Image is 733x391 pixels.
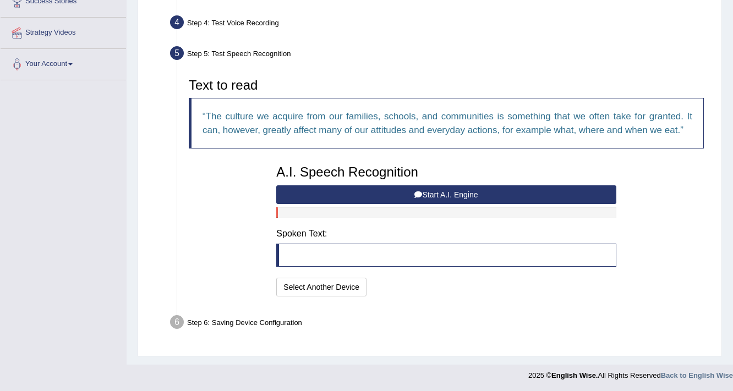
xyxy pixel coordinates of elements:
q: The culture we acquire from our families, schools, and communities is something that we often tak... [203,111,692,135]
div: Step 4: Test Voice Recording [165,12,716,36]
h3: Text to read [189,78,704,92]
div: Step 6: Saving Device Configuration [165,312,716,336]
button: Select Another Device [276,278,366,296]
a: Strategy Videos [1,18,126,45]
h4: Spoken Text: [276,229,616,239]
a: Your Account [1,49,126,76]
button: Start A.I. Engine [276,185,616,204]
strong: English Wise. [551,371,598,379]
div: 2025 © All Rights Reserved [528,365,733,381]
h3: A.I. Speech Recognition [276,165,616,179]
div: Step 5: Test Speech Recognition [165,43,716,67]
a: Back to English Wise [661,371,733,379]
